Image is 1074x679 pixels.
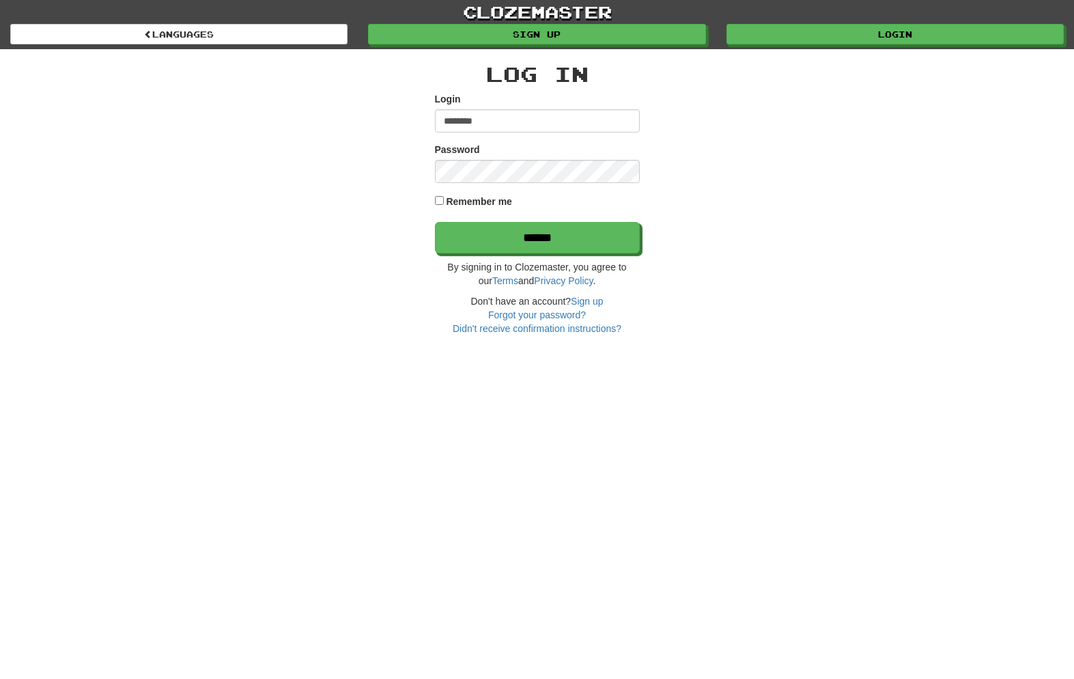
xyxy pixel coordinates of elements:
[453,323,621,334] a: Didn't receive confirmation instructions?
[726,24,1064,44] a: Login
[571,296,603,307] a: Sign up
[435,63,640,85] h2: Log In
[446,195,512,208] label: Remember me
[435,294,640,335] div: Don't have an account?
[10,24,348,44] a: Languages
[488,309,586,320] a: Forgot your password?
[435,92,461,106] label: Login
[534,275,593,286] a: Privacy Policy
[492,275,518,286] a: Terms
[435,143,480,156] label: Password
[435,260,640,288] p: By signing in to Clozemaster, you agree to our and .
[368,24,705,44] a: Sign up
